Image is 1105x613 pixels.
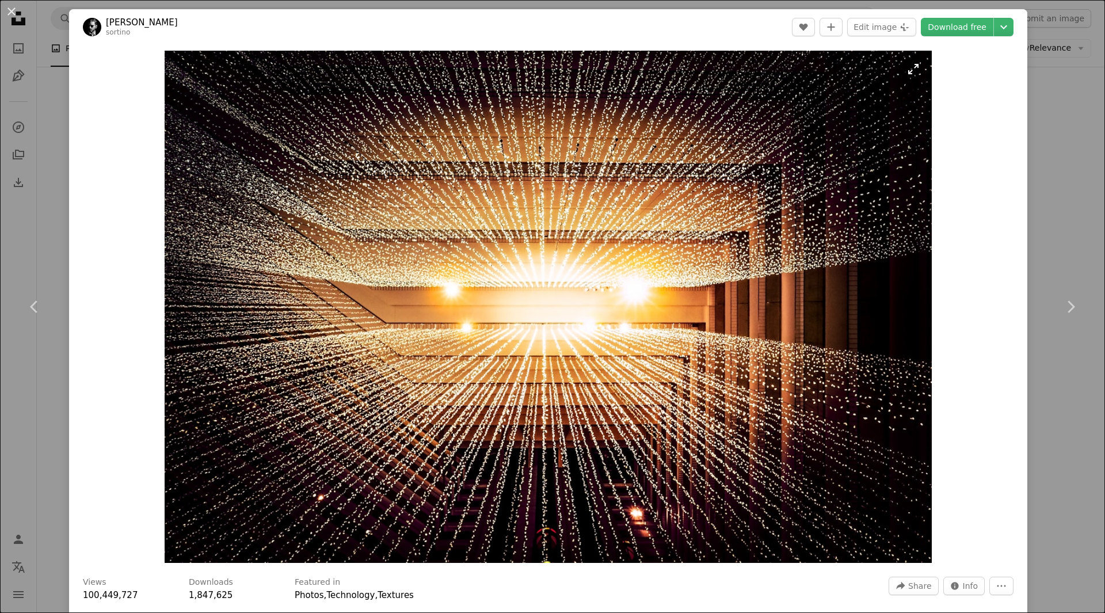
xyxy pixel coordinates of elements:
[847,18,916,36] button: Edit image
[908,577,931,595] span: Share
[106,17,178,28] a: [PERSON_NAME]
[375,590,378,600] span: ,
[83,18,101,36] img: Go to Joshua Sortino's profile
[994,18,1013,36] button: Choose download size
[378,590,414,600] a: Textures
[963,577,978,595] span: Info
[324,590,327,600] span: ,
[83,577,106,588] h3: Views
[83,590,138,600] span: 100,449,727
[889,577,938,595] button: Share this image
[1036,252,1105,362] a: Next
[106,28,130,36] a: sortino
[943,577,985,595] button: Stats about this image
[295,577,340,588] h3: Featured in
[189,590,233,600] span: 1,847,625
[792,18,815,36] button: Like
[989,577,1013,595] button: More Actions
[326,590,375,600] a: Technology
[189,577,233,588] h3: Downloads
[165,51,931,563] img: worm's eye-view photography of ceiling
[165,51,931,563] button: Zoom in on this image
[921,18,993,36] a: Download free
[295,590,324,600] a: Photos
[820,18,843,36] button: Add to Collection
